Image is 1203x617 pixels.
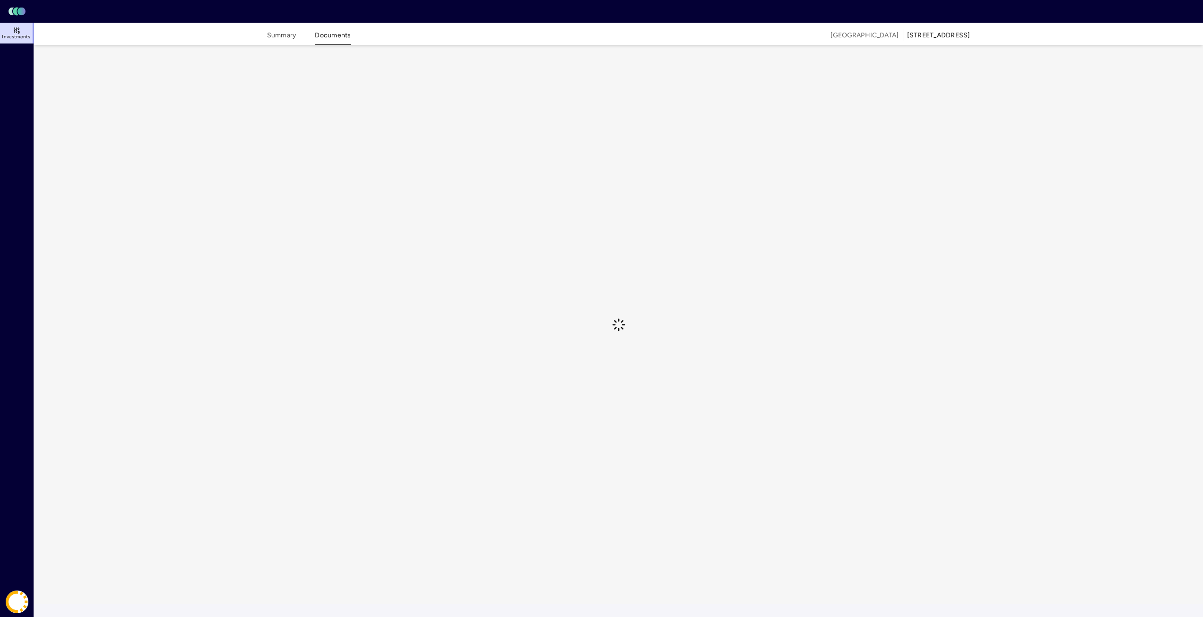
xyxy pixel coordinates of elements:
[315,30,351,45] button: Documents
[6,591,28,613] img: Coast Energy
[267,30,296,45] button: Summary
[2,34,30,40] span: Investments
[831,30,899,41] span: [GEOGRAPHIC_DATA]
[907,30,970,41] div: [STREET_ADDRESS]
[267,25,351,45] div: tabs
